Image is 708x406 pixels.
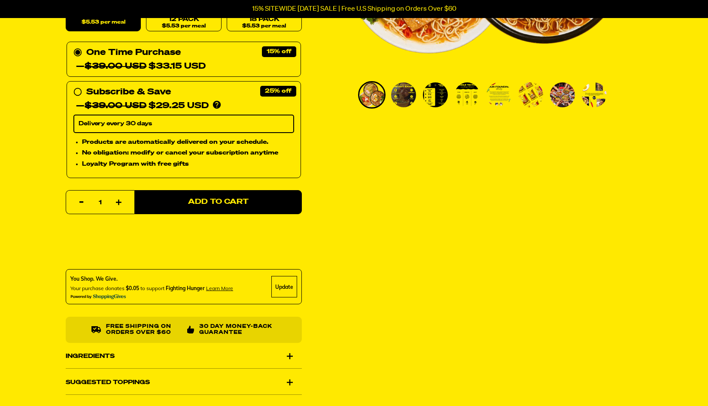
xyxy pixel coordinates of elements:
li: No obligation: modify or cancel your subscription anytime [82,148,294,158]
span: Add to Cart [188,199,248,206]
img: Variety Vol. 1 [455,82,480,107]
div: — $29.25 USD [76,99,209,113]
img: Variety Vol. 1 [486,82,511,107]
span: $5.53 per meal [242,24,286,29]
div: You Shop. We Give. [70,275,233,283]
li: Go to slide 7 [549,81,576,109]
div: — $33.15 USD [76,60,206,73]
span: Learn more about donating [206,285,233,291]
span: $0.05 [126,285,139,291]
img: Variety Vol. 1 [423,82,448,107]
div: Subscribe & Save [86,85,171,99]
input: quantity [71,191,129,215]
span: Fighting Hunger [166,285,205,291]
img: Powered By ShoppingGives [70,294,126,300]
del: $39.00 USD [85,62,146,71]
img: Variety Vol. 1 [550,82,575,107]
div: Ingredients [66,344,302,368]
li: Go to slide 4 [453,81,481,109]
li: Go to slide 8 [580,81,608,109]
p: 30 Day Money-Back Guarantee [199,324,276,336]
select: Subscribe & Save —$39.00 USD$29.25 USD Products are automatically delivered on your schedule. No ... [73,115,294,133]
div: PDP main carousel thumbnails [337,81,625,109]
li: Go to slide 1 [358,81,386,109]
p: 15% SITEWIDE [DATE] SALE | Free U.S Shipping on Orders Over $60 [252,5,456,13]
span: to support [140,285,164,291]
li: Go to slide 2 [390,81,417,109]
img: Variety Vol. 1 [582,82,607,107]
button: Add to Cart [134,190,302,214]
img: Variety Vol. 1 [518,82,543,107]
img: Variety Vol. 1 [359,82,384,107]
li: Go to slide 5 [485,81,513,109]
span: $5.53 per meal [81,20,125,25]
div: Suggested Toppings [66,370,302,394]
del: $39.00 USD [85,102,146,110]
p: Free shipping on orders over $60 [106,324,180,336]
span: Your purchase donates [70,285,125,291]
span: $5.53 per meal [161,24,205,29]
div: Update Cause Button [271,276,297,297]
li: Go to slide 6 [517,81,544,109]
li: Products are automatically delivered on your schedule. [82,137,294,147]
li: Loyalty Program with free gifts [82,160,294,169]
li: Go to slide 3 [422,81,449,109]
div: One Time Purchase [73,46,294,73]
img: Variety Vol. 1 [391,82,416,107]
